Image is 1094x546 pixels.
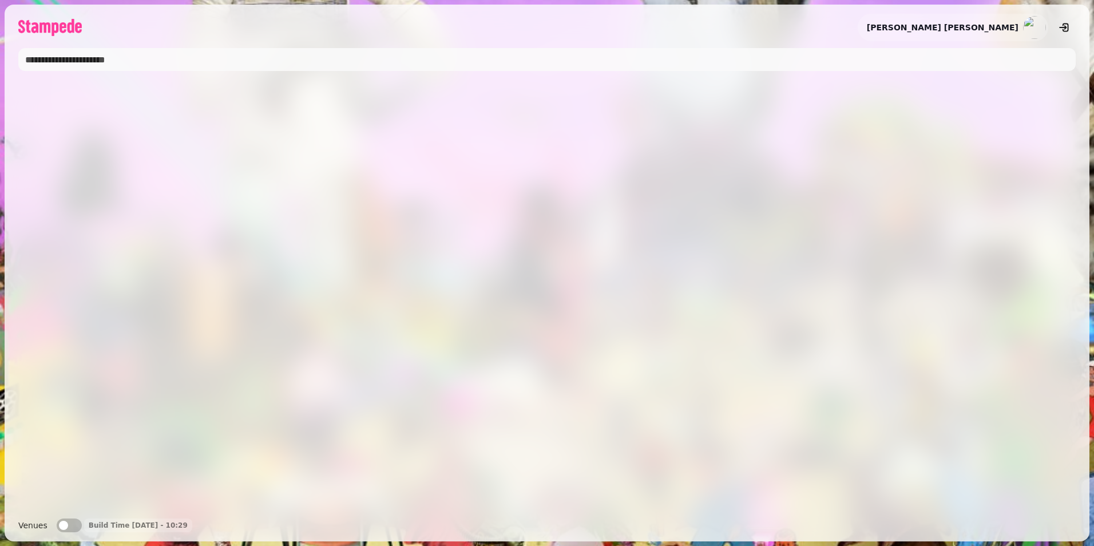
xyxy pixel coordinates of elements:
[1053,16,1076,39] button: logout
[89,521,188,530] p: Build Time [DATE] - 10:29
[18,519,47,532] label: Venues
[867,22,1018,33] h2: [PERSON_NAME] [PERSON_NAME]
[18,19,82,36] img: logo
[1023,16,1046,39] img: aHR0cHM6Ly93d3cuZ3JhdmF0YXIuY29tL2F2YXRhci9iYmMwNTk0MDg1ODgzOTE0MmVlZjUwZWFlMmViNzNhOT9zPTE1MCZkP...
